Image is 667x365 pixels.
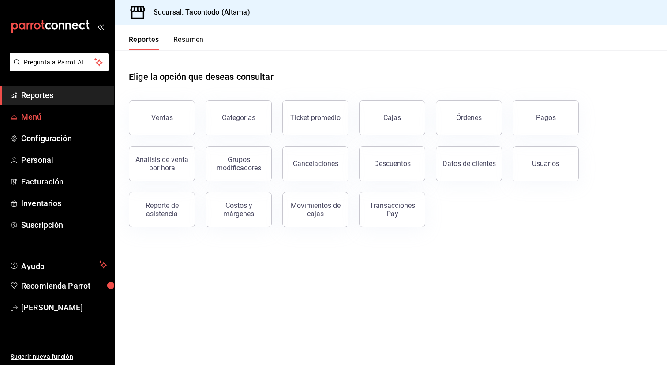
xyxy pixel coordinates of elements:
[282,146,348,181] button: Cancelaciones
[359,100,425,135] a: Cajas
[282,100,348,135] button: Ticket promedio
[10,53,109,71] button: Pregunta a Parrot AI
[129,192,195,227] button: Reporte de asistencia
[129,146,195,181] button: Análisis de venta por hora
[129,100,195,135] button: Ventas
[282,192,348,227] button: Movimientos de cajas
[21,132,107,144] span: Configuración
[21,176,107,188] span: Facturación
[21,154,107,166] span: Personal
[365,201,420,218] div: Transacciones Pay
[211,201,266,218] div: Costos y márgenes
[383,113,401,123] div: Cajas
[206,146,272,181] button: Grupos modificadores
[290,113,341,122] div: Ticket promedio
[536,113,556,122] div: Pagos
[359,192,425,227] button: Transacciones Pay
[97,23,104,30] button: open_drawer_menu
[129,35,159,50] button: Reportes
[513,146,579,181] button: Usuarios
[206,192,272,227] button: Costos y márgenes
[11,352,107,361] span: Sugerir nueva función
[436,100,502,135] button: Órdenes
[211,155,266,172] div: Grupos modificadores
[135,201,189,218] div: Reporte de asistencia
[532,159,559,168] div: Usuarios
[173,35,204,50] button: Resumen
[151,113,173,122] div: Ventas
[442,159,496,168] div: Datos de clientes
[456,113,482,122] div: Órdenes
[21,260,96,270] span: Ayuda
[513,100,579,135] button: Pagos
[206,100,272,135] button: Categorías
[146,7,250,18] h3: Sucursal: Tacontodo (Altama)
[288,201,343,218] div: Movimientos de cajas
[374,159,411,168] div: Descuentos
[21,197,107,209] span: Inventarios
[359,146,425,181] button: Descuentos
[436,146,502,181] button: Datos de clientes
[21,219,107,231] span: Suscripción
[21,111,107,123] span: Menú
[222,113,255,122] div: Categorías
[21,301,107,313] span: [PERSON_NAME]
[21,89,107,101] span: Reportes
[24,58,95,67] span: Pregunta a Parrot AI
[6,64,109,73] a: Pregunta a Parrot AI
[293,159,338,168] div: Cancelaciones
[129,70,274,83] h1: Elige la opción que deseas consultar
[135,155,189,172] div: Análisis de venta por hora
[129,35,204,50] div: navigation tabs
[21,280,107,292] span: Recomienda Parrot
